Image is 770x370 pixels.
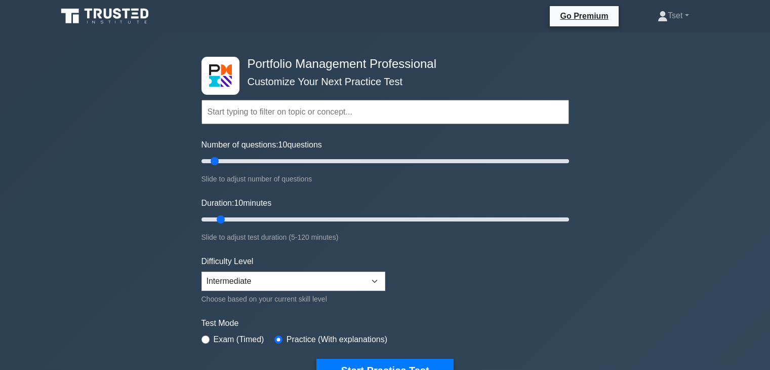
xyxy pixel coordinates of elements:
label: Exam (Timed) [214,334,264,346]
span: 10 [278,140,288,149]
a: Go Premium [554,10,614,22]
label: Test Mode [201,317,569,329]
label: Duration: minutes [201,197,272,209]
input: Start typing to filter on topic or concept... [201,100,569,124]
div: Slide to adjust number of questions [201,173,569,185]
label: Practice (With explanations) [287,334,387,346]
a: Tset [633,6,713,26]
div: Choose based on your current skill level [201,293,385,305]
label: Number of questions: questions [201,139,322,151]
h4: Portfolio Management Professional [244,57,519,71]
label: Difficulty Level [201,255,254,268]
span: 10 [234,199,243,207]
div: Slide to adjust test duration (5-120 minutes) [201,231,569,243]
